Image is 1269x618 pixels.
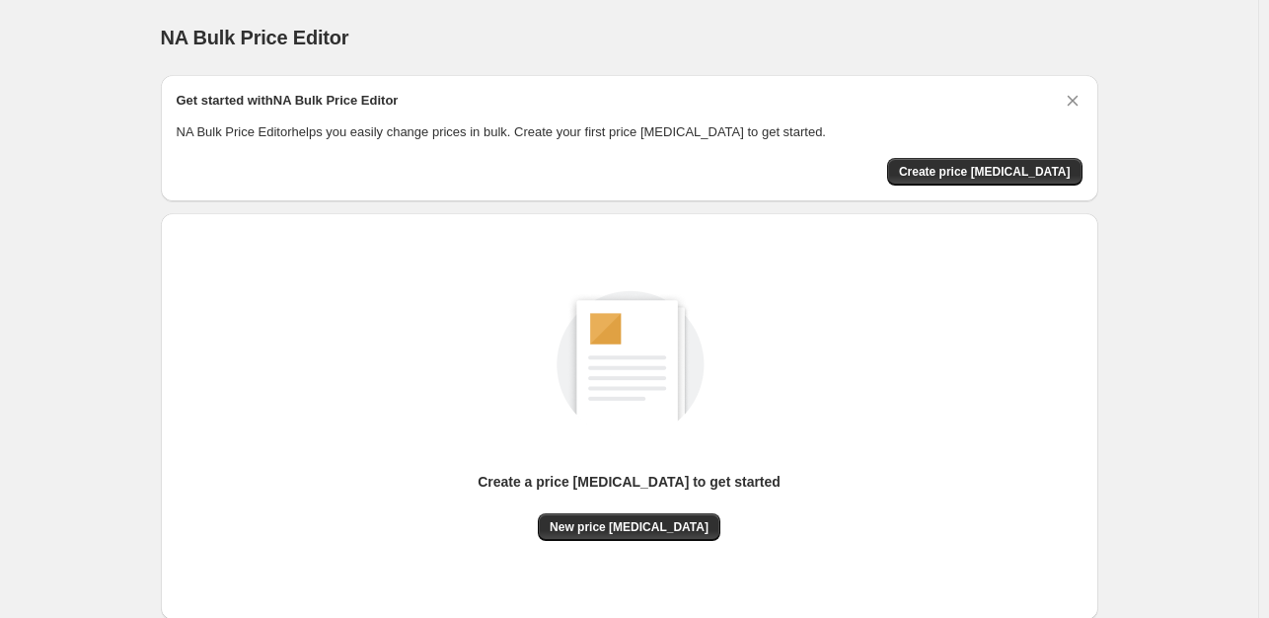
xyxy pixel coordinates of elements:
[899,164,1071,180] span: Create price [MEDICAL_DATA]
[161,27,349,48] span: NA Bulk Price Editor
[887,158,1082,186] button: Create price change job
[550,519,709,535] span: New price [MEDICAL_DATA]
[478,472,781,492] p: Create a price [MEDICAL_DATA] to get started
[177,122,1082,142] p: NA Bulk Price Editor helps you easily change prices in bulk. Create your first price [MEDICAL_DAT...
[1063,91,1082,111] button: Dismiss card
[177,91,399,111] h2: Get started with NA Bulk Price Editor
[538,513,720,541] button: New price [MEDICAL_DATA]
